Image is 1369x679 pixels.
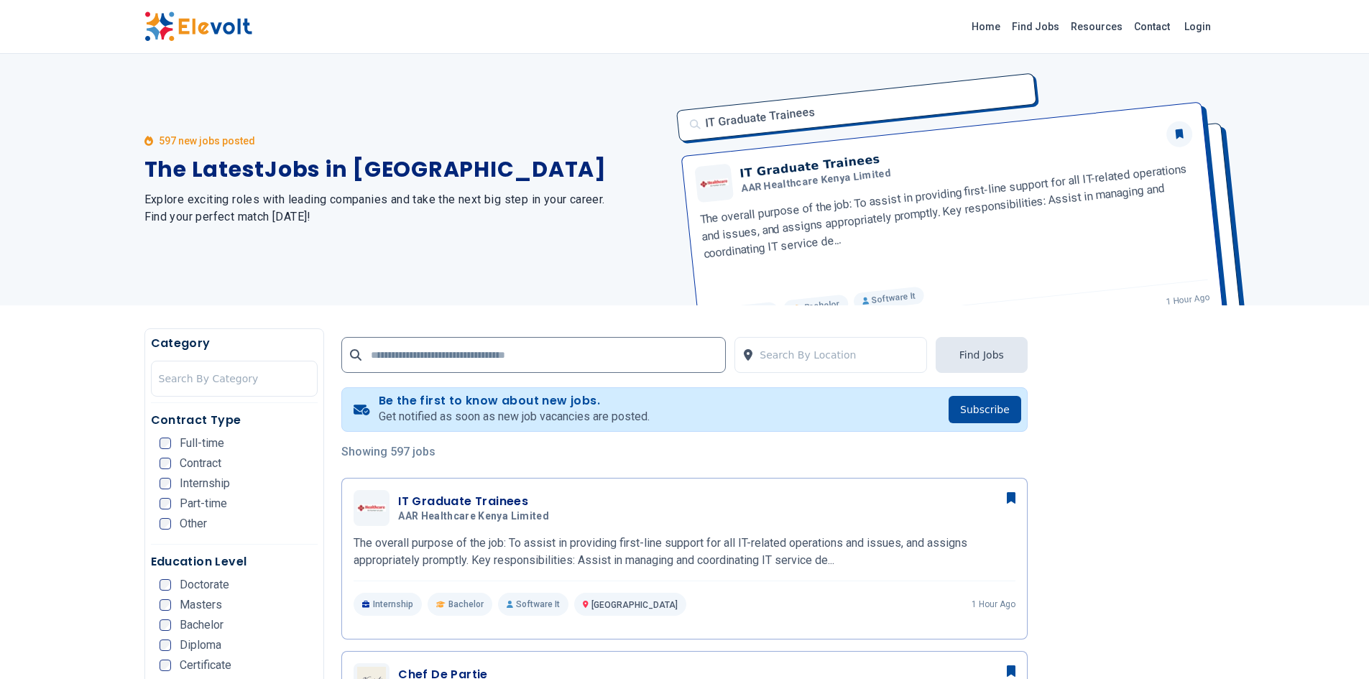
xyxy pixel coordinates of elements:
[151,412,318,429] h5: Contract Type
[398,510,549,523] span: AAR Healthcare Kenya Limited
[936,337,1028,373] button: Find Jobs
[379,408,650,425] p: Get notified as soon as new job vacancies are posted.
[180,498,227,509] span: Part-time
[144,191,668,226] h2: Explore exciting roles with leading companies and take the next big step in your career. Find you...
[180,478,230,489] span: Internship
[144,157,668,183] h1: The Latest Jobs in [GEOGRAPHIC_DATA]
[180,619,223,631] span: Bachelor
[151,553,318,571] h5: Education Level
[180,438,224,449] span: Full-time
[160,498,171,509] input: Part-time
[972,599,1015,610] p: 1 hour ago
[448,599,484,610] span: Bachelor
[159,134,255,148] p: 597 new jobs posted
[180,639,221,651] span: Diploma
[357,504,386,512] img: AAR Healthcare Kenya Limited
[966,15,1006,38] a: Home
[354,535,1015,569] p: The overall purpose of the job: To assist in providing first-line support for all IT-related oper...
[1065,15,1128,38] a: Resources
[160,579,171,591] input: Doctorate
[180,579,229,591] span: Doctorate
[341,443,1028,461] p: Showing 597 jobs
[180,518,207,530] span: Other
[160,599,171,611] input: Masters
[160,660,171,671] input: Certificate
[160,478,171,489] input: Internship
[160,518,171,530] input: Other
[1128,15,1176,38] a: Contact
[151,335,318,352] h5: Category
[160,639,171,651] input: Diploma
[498,593,568,616] p: Software It
[379,394,650,408] h4: Be the first to know about new jobs.
[949,396,1021,423] button: Subscribe
[1006,15,1065,38] a: Find Jobs
[180,458,221,469] span: Contract
[160,458,171,469] input: Contract
[354,490,1015,616] a: AAR Healthcare Kenya LimitedIT Graduate TraineesAAR Healthcare Kenya LimitedThe overall purpose o...
[160,619,171,631] input: Bachelor
[398,493,555,510] h3: IT Graduate Trainees
[591,600,678,610] span: [GEOGRAPHIC_DATA]
[1176,12,1220,41] a: Login
[180,599,222,611] span: Masters
[160,438,171,449] input: Full-time
[354,593,422,616] p: Internship
[144,11,252,42] img: Elevolt
[180,660,231,671] span: Certificate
